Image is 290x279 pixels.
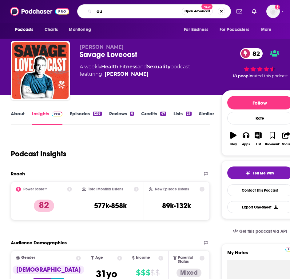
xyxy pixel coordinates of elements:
span: For Business [184,25,208,34]
span: featuring [80,71,190,78]
span: Logged in as OneWorldLit [266,5,280,18]
a: Fitness [119,64,137,70]
h2: Audience Demographics [11,240,67,246]
span: Charts [45,25,58,34]
div: List [256,143,261,146]
span: $ [146,268,150,278]
span: Age [95,256,103,260]
span: Monitoring [69,25,91,34]
span: [PERSON_NAME] [80,44,124,50]
h2: Power Score™ [23,187,47,191]
a: Dan Savage [105,71,149,78]
img: User Profile [266,5,280,18]
span: Get this podcast via API [239,229,287,234]
a: Health [101,64,118,70]
span: Podcasts [15,25,33,34]
h3: 89k-132k [162,201,191,210]
div: 6 [130,112,134,116]
div: Mixed [177,269,201,277]
div: Apps [242,143,250,146]
span: rated this podcast [252,74,288,78]
span: Tell Me Why [253,171,274,176]
button: open menu [216,24,258,36]
a: 82 [240,48,263,59]
img: Podchaser Pro [52,112,62,117]
a: Reviews6 [109,111,134,125]
button: List [252,128,265,150]
button: Apps [240,128,252,150]
div: [DEMOGRAPHIC_DATA] [13,266,84,274]
div: 47 [160,112,166,116]
img: Podchaser - Follow, Share and Rate Podcasts [10,6,69,17]
div: Play [230,143,237,146]
span: and [137,64,147,70]
span: More [261,25,272,34]
span: Open Advanced [185,10,210,13]
a: Sexuality [147,64,170,70]
img: Savage Lovecast [12,42,69,99]
img: tell me why sparkle [245,171,250,176]
span: Gender [21,256,35,260]
h2: Reach [11,171,25,177]
button: Show profile menu [266,5,280,18]
button: open menu [257,24,279,36]
span: Income [136,256,150,260]
a: Similar [199,111,214,125]
a: Charts [41,24,62,36]
p: 82 [34,200,54,212]
a: Lists29 [173,111,191,125]
span: , [118,64,119,70]
h2: Total Monthly Listens [88,187,123,191]
a: Credits47 [141,111,166,125]
div: Bookmark [265,143,280,146]
span: $ [141,268,145,278]
button: Bookmark [265,128,280,150]
a: InsightsPodchaser Pro [32,111,62,125]
svg: Add a profile image [275,5,280,10]
div: A weekly podcast [80,63,190,78]
span: 82 [246,48,263,59]
button: Open AdvancedNew [182,8,213,15]
input: Search podcasts, credits, & more... [94,6,182,16]
span: $ [155,268,160,278]
div: Search podcasts, credits, & more... [77,4,231,18]
button: Play [227,128,240,150]
span: $ [150,268,155,278]
button: open menu [11,24,41,36]
a: Episodes1253 [70,111,101,125]
button: open menu [180,24,216,36]
h2: New Episode Listens [155,187,189,191]
a: About [11,111,25,125]
div: 1253 [93,112,101,116]
a: Show notifications dropdown [234,6,244,17]
span: $ [136,268,140,278]
span: New [201,4,213,10]
h3: 577k-858k [94,201,127,210]
span: For Podcasters [220,25,249,34]
div: 29 [186,112,191,116]
span: 18 people [233,74,252,78]
span: Parental Status [178,256,199,264]
a: Show notifications dropdown [249,6,259,17]
button: open menu [65,24,99,36]
h1: Podcast Insights [11,149,66,159]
